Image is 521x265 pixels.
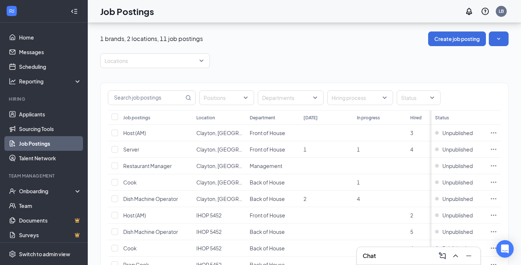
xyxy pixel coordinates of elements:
[193,240,246,257] td: IHOP 5452
[250,245,285,251] span: Back of House
[100,35,203,43] p: 1 brands, 2 locations, 11 job postings
[442,245,466,252] span: Published
[357,146,360,153] span: 1
[196,179,271,186] span: Clayton, [GEOGRAPHIC_DATA]
[250,212,285,219] span: Front of House
[196,163,271,169] span: Clayton, [GEOGRAPHIC_DATA]
[463,250,475,262] button: Minimize
[495,35,502,42] svg: SmallChevronDown
[196,115,215,121] div: Location
[490,146,497,153] svg: Ellipses
[464,251,473,260] svg: Minimize
[442,129,473,137] span: Unpublished
[193,141,246,158] td: Clayton, MO
[19,187,75,195] div: Onboarding
[193,174,246,191] td: Clayton, MO
[246,174,299,191] td: Back of House
[71,8,78,15] svg: Collapse
[442,228,473,235] span: Unpublished
[185,95,191,101] svg: MagnifyingGlass
[246,224,299,240] td: Back of House
[496,240,514,258] div: Open Intercom Messenger
[196,195,271,202] span: Clayton, [GEOGRAPHIC_DATA]
[442,212,473,219] span: Unpublished
[123,163,172,169] span: Restaurant Manager
[250,179,285,186] span: Back of House
[481,7,490,16] svg: QuestionInfo
[490,162,497,169] svg: Ellipses
[353,110,407,125] th: In progress
[250,228,285,235] span: Back of House
[438,251,447,260] svg: ComposeMessage
[123,130,146,136] span: Host (AM)
[250,130,285,136] span: Front of House
[410,130,413,136] span: 3
[9,250,16,258] svg: Settings
[196,228,222,235] span: IHOP 5452
[193,207,246,224] td: IHOP 5452
[303,195,306,202] span: 2
[499,8,504,14] div: LB
[246,158,299,174] td: Management
[123,212,146,219] span: Host (AM)
[123,179,137,186] span: Cook
[9,96,80,102] div: Hiring
[19,151,82,165] a: Talent Network
[246,125,299,141] td: Front of House
[442,195,473,202] span: Unpublished
[451,251,460,260] svg: ChevronUp
[303,146,306,153] span: 1
[123,228,178,235] span: Dish Machine Operator
[357,195,360,202] span: 4
[108,91,184,105] input: Search job postings
[489,31,509,46] button: SmallChevronDown
[250,115,275,121] div: Department
[19,45,82,59] a: Messages
[196,130,271,136] span: Clayton, [GEOGRAPHIC_DATA]
[19,198,82,213] a: Team
[490,228,497,235] svg: Ellipses
[246,141,299,158] td: Front of House
[410,212,413,219] span: 2
[250,195,285,202] span: Back of House
[196,212,222,219] span: IHOP 5452
[357,179,360,186] span: 1
[490,212,497,219] svg: Ellipses
[431,110,486,125] th: Status
[193,191,246,207] td: Clayton, MO
[442,146,473,153] span: Unpublished
[246,207,299,224] td: Front of House
[9,187,16,195] svg: UserCheck
[363,252,376,260] h3: Chat
[410,146,413,153] span: 4
[246,191,299,207] td: Back of House
[19,107,82,122] a: Applicants
[437,250,448,262] button: ComposeMessage
[123,146,139,153] span: Server
[442,162,473,169] span: Unpublished
[250,146,285,153] span: Front of House
[19,122,82,136] a: Sourcing Tools
[250,163,282,169] span: Management
[19,59,82,74] a: Scheduling
[450,250,461,262] button: ChevronUp
[196,146,271,153] span: Clayton, [GEOGRAPHIC_DATA]
[428,31,486,46] button: Create job posting
[196,245,222,251] span: IHOP 5452
[193,224,246,240] td: IHOP 5452
[19,213,82,228] a: DocumentsCrown
[19,136,82,151] a: Job Postings
[410,245,413,251] span: 4
[9,78,16,85] svg: Analysis
[490,179,497,186] svg: Ellipses
[123,115,150,121] div: Job postings
[100,5,154,18] h1: Job Postings
[19,78,82,85] div: Reporting
[465,7,473,16] svg: Notifications
[193,158,246,174] td: Clayton, MO
[123,195,178,202] span: Dish Machine Operator
[407,110,460,125] th: Hired
[8,7,15,15] svg: WorkstreamLogo
[123,245,137,251] span: Cook
[490,245,497,252] svg: Ellipses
